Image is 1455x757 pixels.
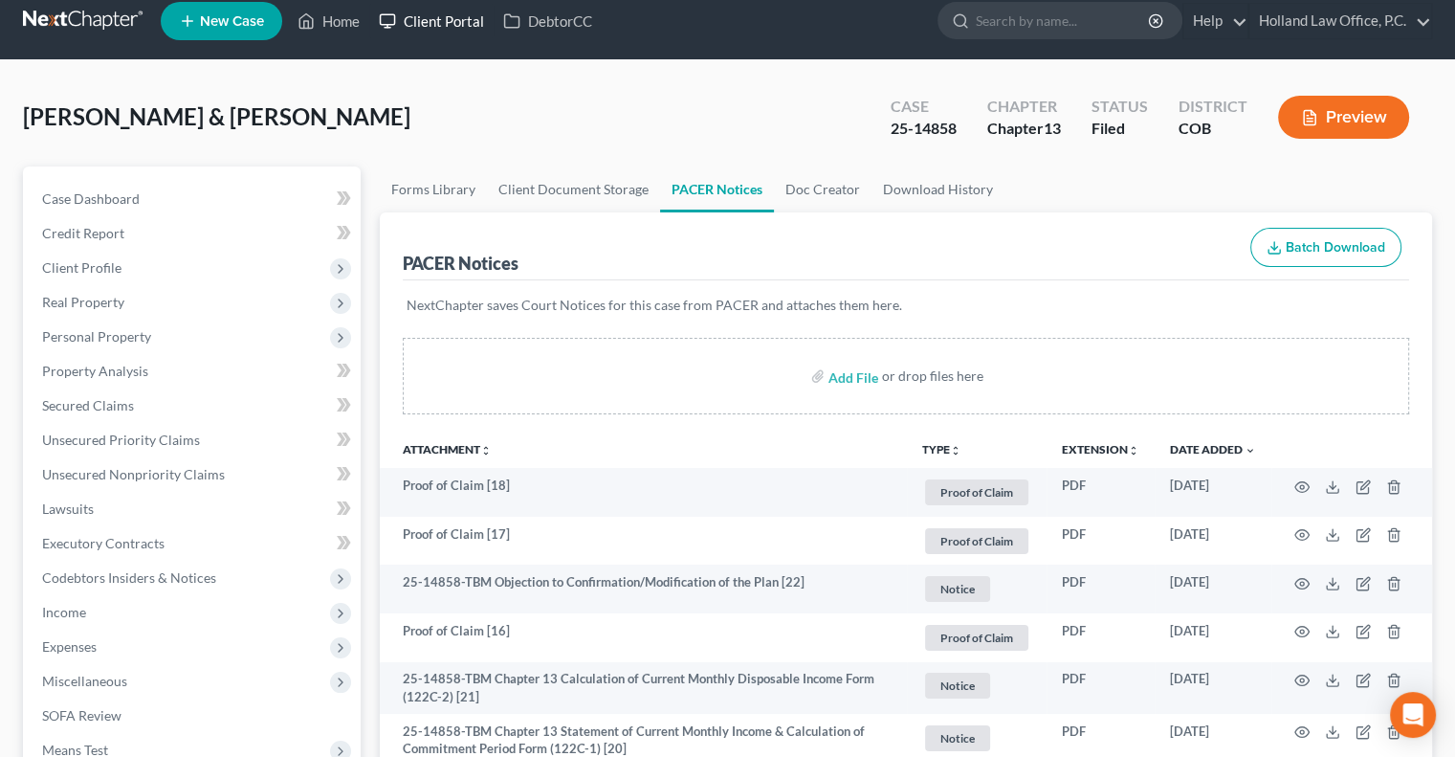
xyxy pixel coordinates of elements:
i: expand_more [1245,445,1256,456]
span: Unsecured Priority Claims [42,432,200,448]
div: Chapter [987,118,1061,140]
a: Client Portal [369,4,494,38]
div: Case [891,96,957,118]
span: Notice [925,673,990,699]
div: Filed [1091,118,1148,140]
div: 25-14858 [891,118,957,140]
a: Doc Creator [774,167,871,212]
span: Secured Claims [42,397,134,413]
span: [PERSON_NAME] & [PERSON_NAME] [23,102,410,130]
div: Status [1091,96,1148,118]
a: Case Dashboard [27,182,361,216]
span: Expenses [42,638,97,655]
a: Holland Law Office, P.C. [1249,4,1431,38]
td: 25-14858-TBM Objection to Confirmation/Modification of the Plan [22] [380,565,907,613]
span: Credit Report [42,225,124,241]
button: Batch Download [1250,228,1401,268]
a: Home [288,4,369,38]
a: Extensionunfold_more [1062,442,1139,456]
td: [DATE] [1155,565,1271,613]
td: Proof of Claim [16] [380,613,907,662]
span: 13 [1044,119,1061,137]
input: Search by name... [976,3,1151,38]
span: Notice [925,725,990,751]
button: TYPEunfold_more [922,444,961,456]
div: PACER Notices [403,252,518,275]
span: New Case [200,14,264,29]
a: Lawsuits [27,492,361,526]
td: Proof of Claim [18] [380,468,907,517]
span: Client Profile [42,259,121,276]
i: unfold_more [480,445,492,456]
span: Proof of Claim [925,528,1028,554]
a: DebtorCC [494,4,602,38]
span: Codebtors Insiders & Notices [42,569,216,586]
span: Case Dashboard [42,190,140,207]
i: unfold_more [1128,445,1139,456]
span: SOFA Review [42,707,121,724]
a: Forms Library [380,167,487,212]
p: NextChapter saves Court Notices for this case from PACER and attaches them here. [407,296,1405,315]
td: [DATE] [1155,662,1271,715]
i: unfold_more [950,445,961,456]
a: PACER Notices [660,167,774,212]
a: Download History [871,167,1004,212]
td: PDF [1047,662,1155,715]
span: Miscellaneous [42,673,127,689]
td: PDF [1047,565,1155,613]
td: [DATE] [1155,613,1271,662]
span: Income [42,604,86,620]
a: Proof of Claim [922,477,1031,508]
td: PDF [1047,468,1155,517]
a: Proof of Claim [922,622,1031,654]
td: PDF [1047,613,1155,662]
td: Proof of Claim [17] [380,517,907,566]
a: Property Analysis [27,354,361,389]
a: Executory Contracts [27,526,361,561]
a: Proof of Claim [922,525,1031,557]
button: Preview [1278,96,1409,139]
div: Open Intercom Messenger [1390,692,1436,738]
td: PDF [1047,517,1155,566]
span: Proof of Claim [925,479,1028,505]
a: Help [1183,4,1247,38]
a: SOFA Review [27,699,361,733]
a: Date Added expand_more [1170,442,1256,456]
a: Unsecured Nonpriority Claims [27,457,361,492]
td: [DATE] [1155,468,1271,517]
span: Personal Property [42,328,151,345]
td: 25-14858-TBM Chapter 13 Calculation of Current Monthly Disposable Income Form (122C-2) [21] [380,662,907,715]
div: District [1179,96,1247,118]
a: Notice [922,573,1031,605]
a: Attachmentunfold_more [403,442,492,456]
div: Chapter [987,96,1061,118]
a: Notice [922,723,1031,754]
span: Executory Contracts [42,535,165,551]
div: COB [1179,118,1247,140]
span: Proof of Claim [925,625,1028,651]
a: Unsecured Priority Claims [27,423,361,457]
span: Unsecured Nonpriority Claims [42,466,225,482]
span: Batch Download [1286,239,1385,256]
span: Notice [925,576,990,602]
span: Lawsuits [42,501,94,517]
a: Credit Report [27,216,361,251]
span: Real Property [42,294,124,310]
a: Notice [922,670,1031,701]
div: or drop files here [882,367,983,386]
a: Secured Claims [27,389,361,423]
td: [DATE] [1155,517,1271,566]
span: Property Analysis [42,363,148,379]
a: Client Document Storage [487,167,660,212]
